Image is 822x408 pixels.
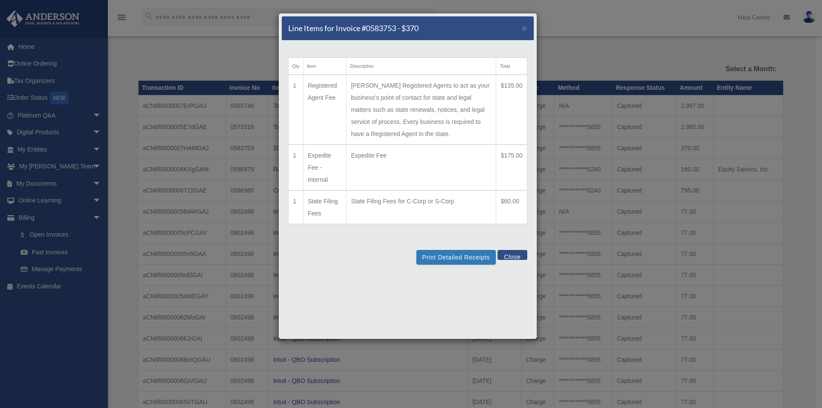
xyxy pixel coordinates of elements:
[303,145,346,190] td: Expedite Fee - Internal
[346,75,496,145] td: [PERSON_NAME] Registered Agents to act as your business's point of contact for state and legal ma...
[303,58,346,75] th: Item
[303,75,346,145] td: Registered Agent Fee
[498,250,527,260] button: Close
[496,145,527,190] td: $175.00
[346,190,496,224] td: State Filing Fees for C-Corp or S-Corp
[289,75,303,145] td: 1
[289,145,303,190] td: 1
[496,75,527,145] td: $135.00
[288,23,419,34] h5: Line Items for Invoice #0583753 - $370
[522,23,527,32] button: Close
[496,58,527,75] th: Total
[346,58,496,75] th: Description
[522,23,527,33] span: ×
[289,58,303,75] th: Qty
[416,250,495,265] button: Print Detailed Receipts
[303,190,346,224] td: State Filing Fees
[346,145,496,190] td: Expedite Fee
[496,190,527,224] td: $60.00
[289,190,303,224] td: 1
